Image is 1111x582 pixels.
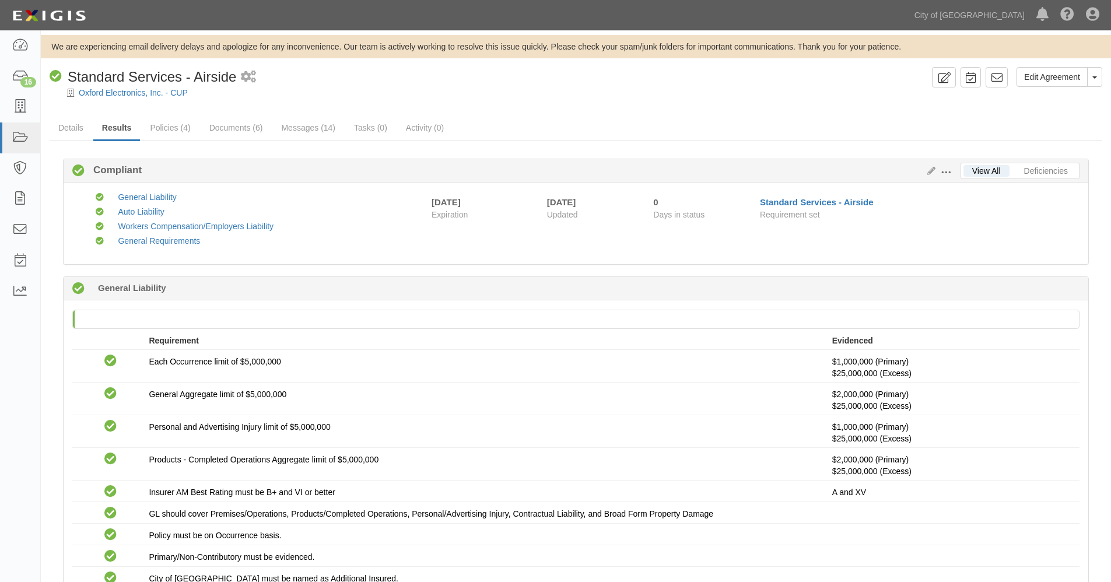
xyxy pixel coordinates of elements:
a: General Liability [118,192,176,202]
span: Insurer AM Best Rating must be B+ and VI or better [149,488,335,497]
b: General Liability [98,282,166,294]
i: Compliant [104,388,117,400]
span: GL should cover Premises/Operations, Products/Completed Operations, Personal/Advertising Injury, ... [149,509,713,518]
span: Days in status [653,210,705,219]
a: Auto Liability [118,207,164,216]
i: Compliant [104,355,117,367]
a: City of [GEOGRAPHIC_DATA] [909,3,1031,27]
span: Policy #FRL003815 Insurer: [832,401,912,411]
span: Expiration [432,209,538,220]
a: Activity (0) [397,116,453,139]
a: Documents (6) [201,116,272,139]
a: Standard Services - Airside [760,197,874,207]
i: Compliant [104,486,117,498]
i: 1 scheduled workflow [241,71,256,83]
div: Standard Services - Airside [50,67,236,87]
a: Results [93,116,141,141]
a: Edit Agreement [1017,67,1088,87]
i: Compliant [104,551,117,563]
a: Details [50,116,92,139]
a: View All [963,165,1010,177]
i: Compliant [72,165,85,177]
a: Oxford Electronics, Inc. - CUP [79,88,188,97]
span: Personal and Advertising Injury limit of $5,000,000 [149,422,330,432]
i: Help Center - Complianz [1060,8,1074,22]
a: Workers Compensation/Employers Liability [118,222,274,231]
p: A and XV [832,486,1071,498]
i: Compliant [104,420,117,433]
a: General Requirements [118,236,200,246]
span: Policy #FRL003815 Insurer: [832,434,912,443]
a: Deficiencies [1015,165,1077,177]
span: General Aggregate limit of $5,000,000 [149,390,286,399]
i: Compliant [96,223,104,231]
span: Requirement set [760,210,820,219]
i: Compliant [104,529,117,541]
p: $2,000,000 (Primary) [832,454,1071,477]
img: logo-5460c22ac91f19d4615b14bd174203de0afe785f0fc80cf4dbbc73dc1793850b.png [9,5,89,26]
i: Compliant [96,208,104,216]
div: [DATE] [547,196,636,208]
i: Compliant [104,453,117,465]
i: Compliant [96,194,104,202]
a: Messages (14) [272,116,344,139]
i: Compliant [96,237,104,246]
i: Compliant [104,507,117,520]
span: Updated [547,210,578,219]
div: 16 [20,77,36,87]
span: Policy #FRL003815 Insurer: [832,369,912,378]
b: Compliant [85,163,142,177]
span: Primary/Non-Contributory must be evidenced. [149,552,314,562]
p: $1,000,000 (Primary) [832,421,1071,444]
i: Compliant [50,71,62,83]
a: Tasks (0) [345,116,396,139]
i: Compliant 0 days (since 08/19/2025) [72,283,85,295]
span: Standard Services - Airside [68,69,236,85]
span: Each Occurrence limit of $5,000,000 [149,357,281,366]
p: $2,000,000 (Primary) [832,388,1071,412]
a: Policies (4) [141,116,199,139]
div: Since 08/19/2025 [653,196,751,208]
span: Policy #FRL003815 Insurer: [832,467,912,476]
strong: Requirement [149,336,199,345]
div: We are experiencing email delivery delays and apologize for any inconvenience. Our team is active... [41,41,1111,52]
strong: Evidenced [832,336,873,345]
span: Products - Completed Operations Aggregate limit of $5,000,000 [149,455,378,464]
div: [DATE] [432,196,461,208]
p: $1,000,000 (Primary) [832,356,1071,379]
a: Edit Results [923,166,935,176]
span: Policy must be on Occurrence basis. [149,531,281,540]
